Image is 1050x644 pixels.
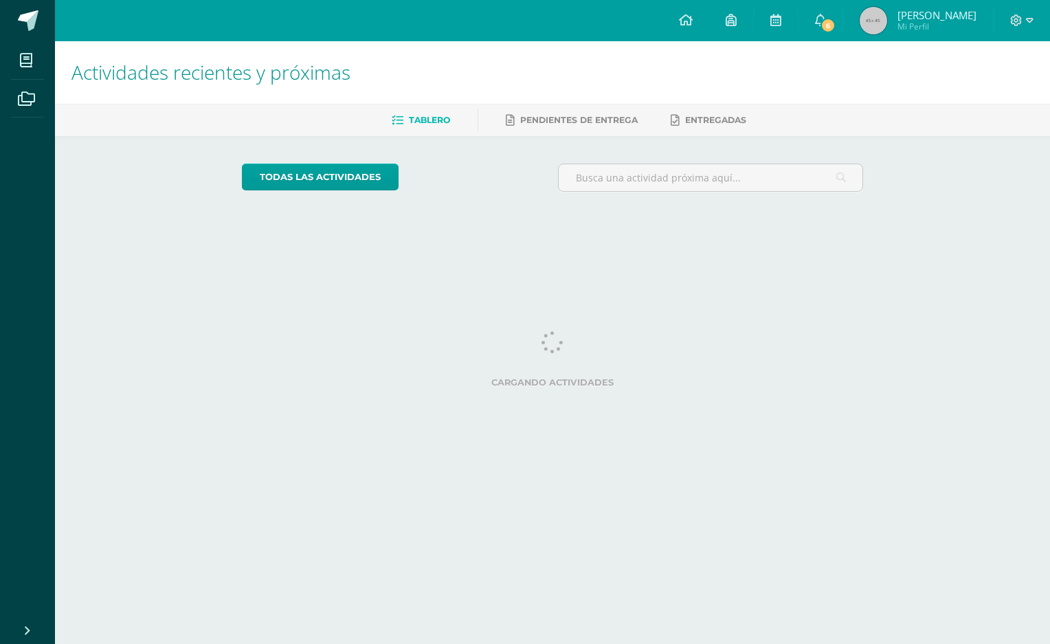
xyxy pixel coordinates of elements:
a: Entregadas [671,109,746,131]
span: Actividades recientes y próximas [71,59,350,85]
span: Mi Perfil [897,21,976,32]
span: [PERSON_NAME] [897,8,976,22]
a: Pendientes de entrega [506,109,638,131]
span: Pendientes de entrega [520,115,638,125]
input: Busca una actividad próxima aquí... [559,164,863,191]
span: Tablero [409,115,450,125]
span: 6 [820,18,836,33]
span: Entregadas [685,115,746,125]
a: Tablero [392,109,450,131]
label: Cargando actividades [242,377,864,388]
img: 45x45 [860,7,887,34]
a: todas las Actividades [242,164,399,190]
